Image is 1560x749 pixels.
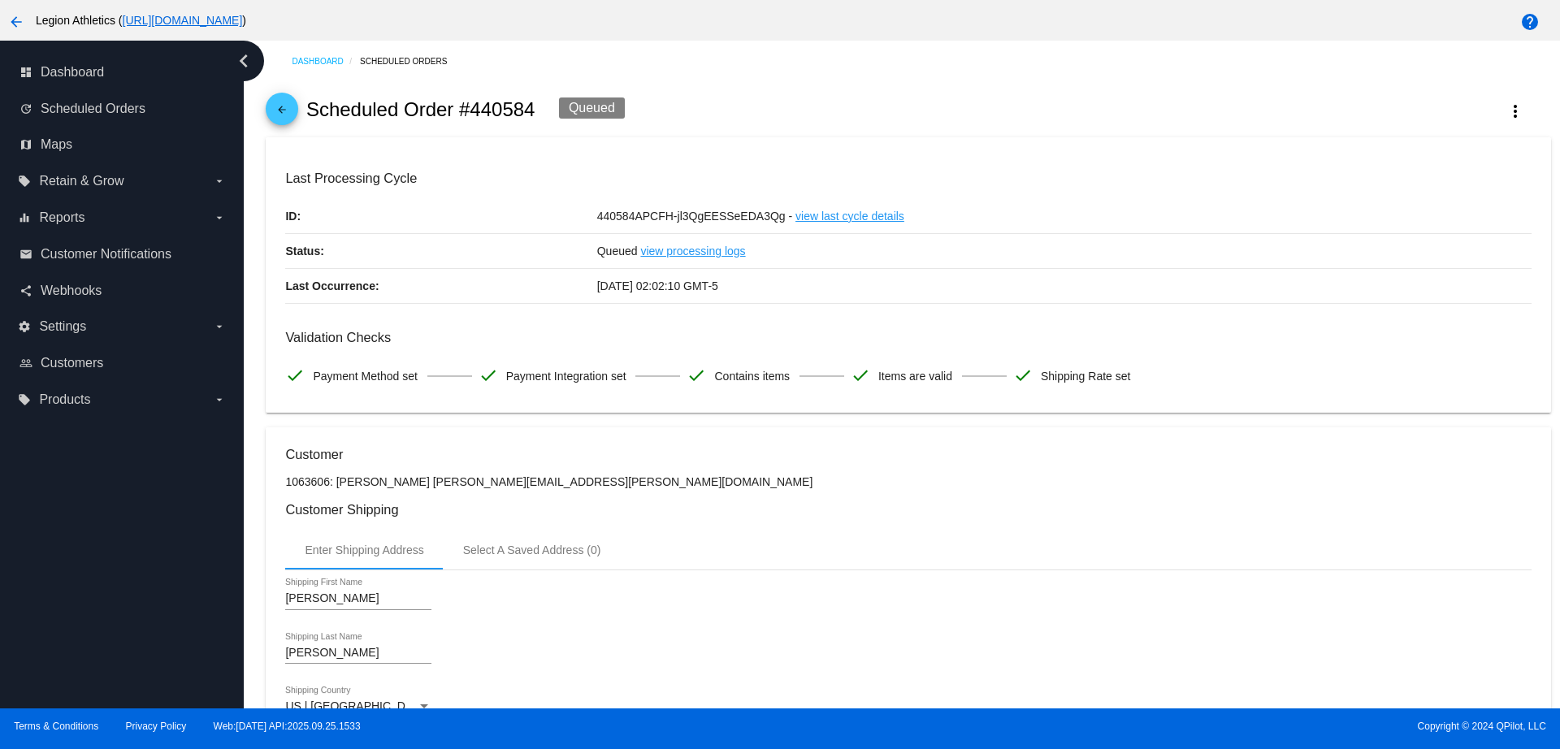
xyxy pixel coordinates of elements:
[597,279,718,292] span: [DATE] 02:02:10 GMT-5
[41,137,72,152] span: Maps
[851,366,870,385] mat-icon: check
[285,199,596,233] p: ID:
[285,269,596,303] p: Last Occurrence:
[714,359,790,393] span: Contains items
[19,102,32,115] i: update
[41,356,103,370] span: Customers
[285,366,305,385] mat-icon: check
[41,284,102,298] span: Webhooks
[285,502,1531,517] h3: Customer Shipping
[18,320,31,333] i: settings
[559,97,625,119] div: Queued
[597,210,792,223] span: 440584APCFH-jl3QgEESSeEDA3Qg -
[878,359,952,393] span: Items are valid
[640,234,745,268] a: view processing logs
[292,49,360,74] a: Dashboard
[213,320,226,333] i: arrow_drop_down
[506,359,626,393] span: Payment Integration set
[1506,102,1525,121] mat-icon: more_vert
[126,721,187,732] a: Privacy Policy
[19,66,32,79] i: dashboard
[479,366,498,385] mat-icon: check
[213,175,226,188] i: arrow_drop_down
[1520,12,1540,32] mat-icon: help
[285,234,596,268] p: Status:
[18,175,31,188] i: local_offer
[463,543,601,556] div: Select A Saved Address (0)
[18,211,31,224] i: equalizer
[1041,359,1131,393] span: Shipping Rate set
[285,330,1531,345] h3: Validation Checks
[19,357,32,370] i: people_outline
[123,14,243,27] a: [URL][DOMAIN_NAME]
[213,393,226,406] i: arrow_drop_down
[313,359,417,393] span: Payment Method set
[214,721,361,732] a: Web:[DATE] API:2025.09.25.1533
[36,14,246,27] span: Legion Athletics ( )
[39,392,90,407] span: Products
[597,245,638,258] span: Queued
[19,284,32,297] i: share
[19,278,226,304] a: share Webhooks
[285,592,431,605] input: Shipping First Name
[285,171,1531,186] h3: Last Processing Cycle
[19,350,226,376] a: people_outline Customers
[306,98,535,121] h2: Scheduled Order #440584
[39,319,86,334] span: Settings
[6,12,26,32] mat-icon: arrow_back
[19,59,226,85] a: dashboard Dashboard
[285,700,431,713] mat-select: Shipping Country
[39,210,84,225] span: Reports
[19,96,226,122] a: update Scheduled Orders
[272,104,292,123] mat-icon: arrow_back
[19,248,32,261] i: email
[19,241,226,267] a: email Customer Notifications
[19,132,226,158] a: map Maps
[19,138,32,151] i: map
[18,393,31,406] i: local_offer
[231,48,257,74] i: chevron_left
[41,102,145,116] span: Scheduled Orders
[305,543,423,556] div: Enter Shipping Address
[14,721,98,732] a: Terms & Conditions
[794,721,1546,732] span: Copyright © 2024 QPilot, LLC
[41,247,171,262] span: Customer Notifications
[39,174,123,188] span: Retain & Grow
[285,447,1531,462] h3: Customer
[285,699,429,712] span: US | [GEOGRAPHIC_DATA]
[285,647,431,660] input: Shipping Last Name
[285,475,1531,488] p: 1063606: [PERSON_NAME] [PERSON_NAME][EMAIL_ADDRESS][PERSON_NAME][DOMAIN_NAME]
[213,211,226,224] i: arrow_drop_down
[687,366,706,385] mat-icon: check
[360,49,461,74] a: Scheduled Orders
[41,65,104,80] span: Dashboard
[1013,366,1033,385] mat-icon: check
[795,199,904,233] a: view last cycle details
